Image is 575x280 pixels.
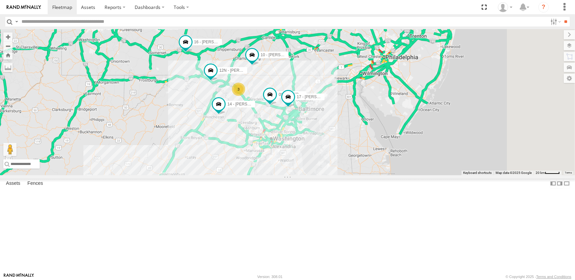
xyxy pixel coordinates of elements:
[261,53,301,57] span: 10 - [PERSON_NAME]
[496,171,532,175] span: Map data ©2025 Google
[232,83,245,96] div: 3
[4,273,34,280] a: Visit our Website
[3,179,23,188] label: Assets
[14,17,19,26] label: Search Query
[548,17,562,26] label: Search Filter Options
[7,5,41,10] img: rand-logo.svg
[536,275,571,279] a: Terms and Conditions
[506,275,571,279] div: © Copyright 2025 -
[565,172,572,174] a: Terms (opens in new tab)
[3,41,13,51] button: Zoom out
[279,92,322,97] span: 09N - [PERSON_NAME]
[556,179,563,188] label: Dock Summary Table to the Right
[564,74,575,83] label: Map Settings
[3,51,13,60] button: Zoom Home
[3,32,13,41] button: Zoom in
[219,68,263,73] span: 12N - [PERSON_NAME]
[496,2,515,12] div: Barbara McNamee
[563,179,570,188] label: Hide Summary Table
[194,40,235,44] span: 16 - [PERSON_NAME]
[550,179,556,188] label: Dock Summary Table to the Left
[463,171,492,175] button: Keyboard shortcuts
[536,171,545,175] span: 20 km
[257,275,283,279] div: Version: 308.01
[24,179,46,188] label: Fences
[227,102,268,106] span: 14 - [PERSON_NAME]
[534,171,562,175] button: Map Scale: 20 km per 41 pixels
[538,2,549,13] i: ?
[3,63,13,72] label: Measure
[297,95,337,99] span: 17 - [PERSON_NAME]
[3,143,17,156] button: Drag Pegman onto the map to open Street View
